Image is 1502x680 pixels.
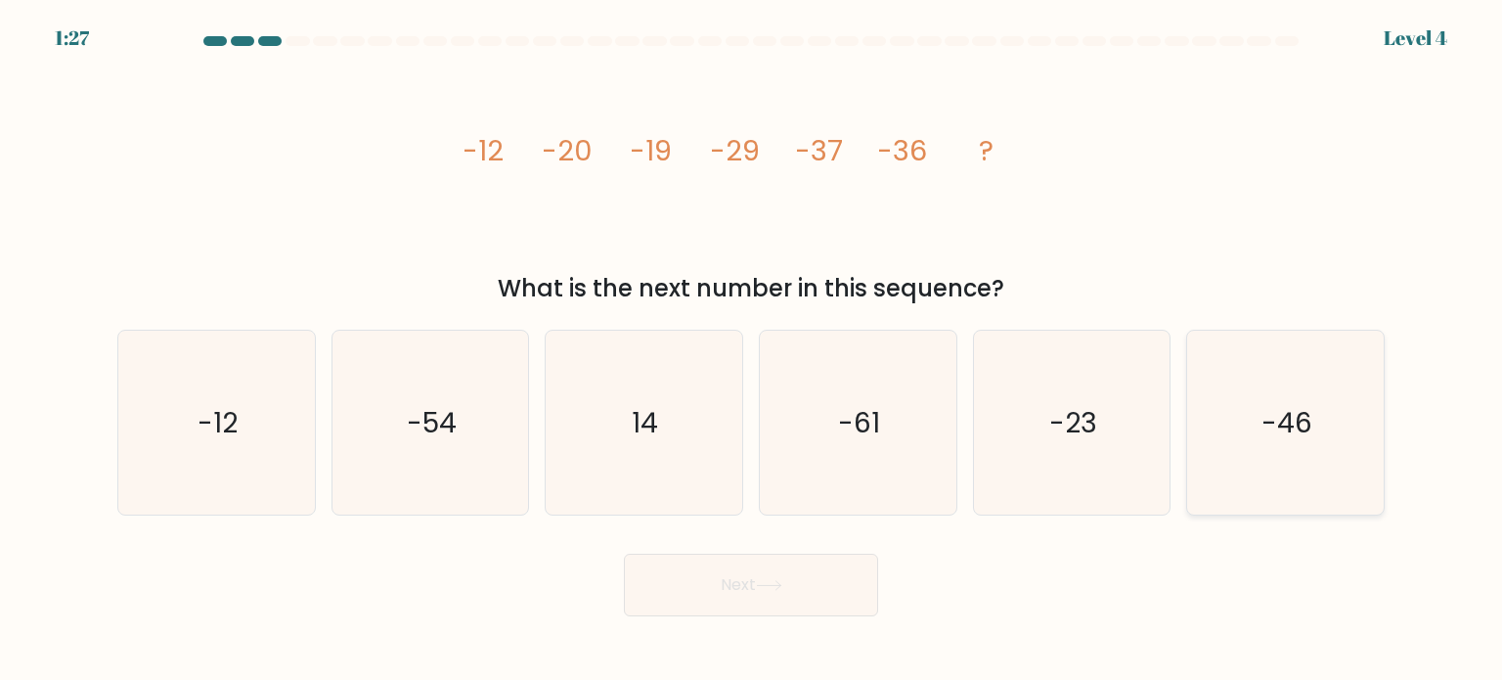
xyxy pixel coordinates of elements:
div: 1:27 [55,23,89,53]
text: -61 [839,402,881,441]
tspan: -12 [463,131,504,170]
text: -23 [1049,402,1097,441]
tspan: -19 [630,131,672,170]
tspan: -37 [795,131,843,170]
text: -46 [1261,402,1312,441]
div: Level 4 [1384,23,1447,53]
text: 14 [633,402,659,441]
div: What is the next number in this sequence? [129,271,1373,306]
button: Next [624,554,878,616]
text: -54 [407,402,457,441]
tspan: ? [979,131,994,170]
tspan: -36 [877,131,927,170]
tspan: -29 [710,131,760,170]
text: -12 [199,402,239,441]
tspan: -20 [542,131,592,170]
